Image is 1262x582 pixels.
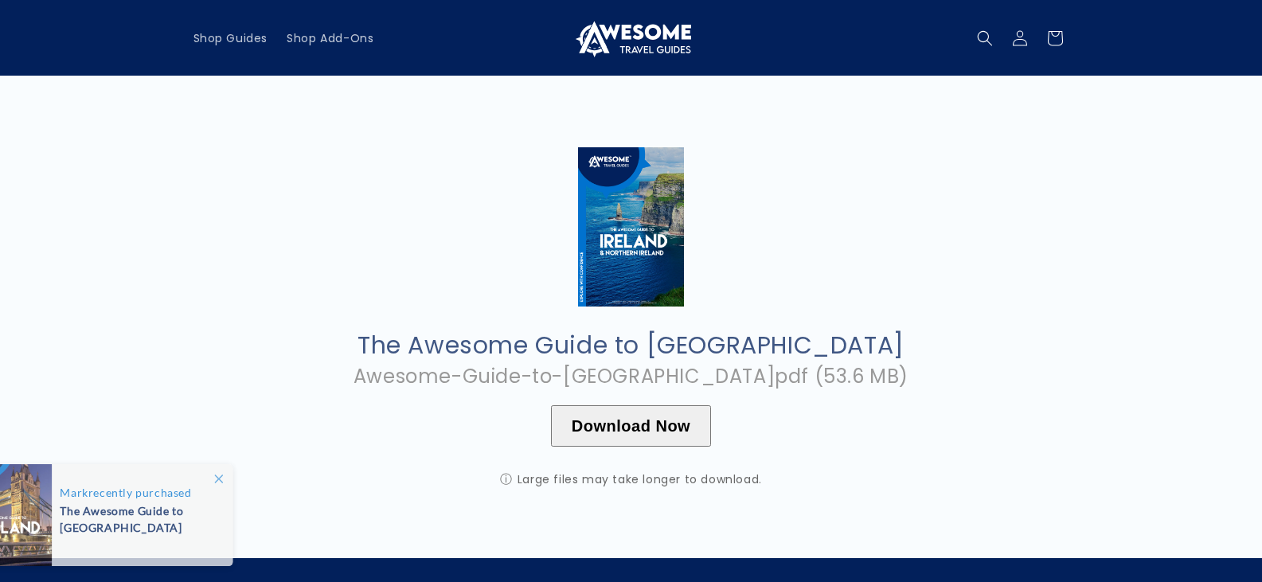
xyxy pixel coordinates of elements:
[472,472,791,486] div: Large files may take longer to download.
[551,405,711,447] button: Download Now
[126,486,154,499] span: Mark
[287,31,373,45] span: Shop Add-Ons
[126,499,282,536] span: The Awesome Guide to [GEOGRAPHIC_DATA]
[565,13,697,63] a: Awesome Travel Guides
[967,21,1002,56] summary: Search
[500,472,513,486] span: ⓘ
[572,19,691,57] img: Awesome Travel Guides
[193,31,268,45] span: Shop Guides
[126,486,282,499] span: recently purchased
[277,21,383,55] a: Shop Add-Ons
[184,21,278,55] a: Shop Guides
[578,147,684,307] img: Cover_Large_-_Ireland.jpg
